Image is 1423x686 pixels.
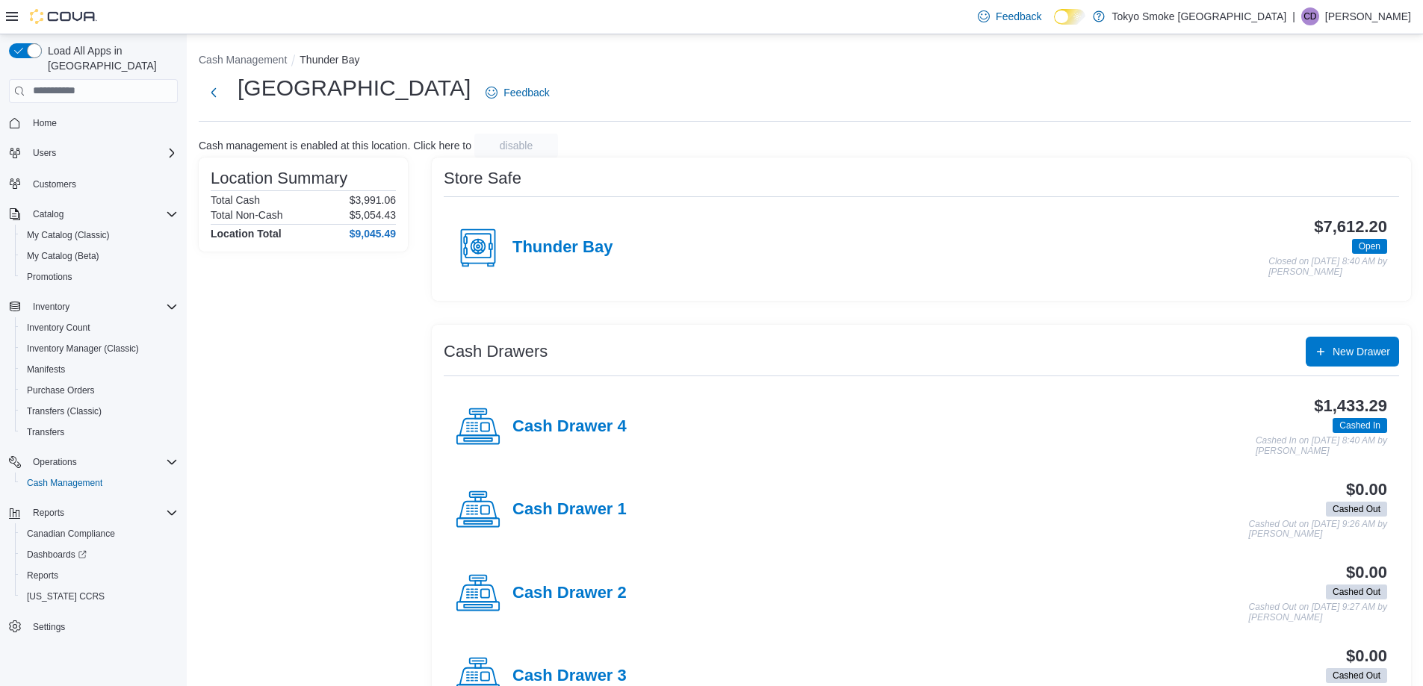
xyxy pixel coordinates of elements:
[27,322,90,334] span: Inventory Count
[33,117,57,129] span: Home
[21,361,71,378] a: Manifests
[21,474,178,492] span: Cash Management
[21,361,178,378] span: Manifests
[199,52,1411,70] nav: An example of EuiBreadcrumbs
[27,343,139,355] span: Inventory Manager (Classic)
[1256,436,1387,456] p: Cashed In on [DATE] 8:40 AM by [PERSON_NAME]
[1346,481,1387,499] h3: $0.00
[15,401,184,422] button: Transfers (Classic)
[238,73,471,103] h1: [GEOGRAPHIC_DATA]
[27,174,178,193] span: Customers
[27,250,99,262] span: My Catalog (Beta)
[3,112,184,134] button: Home
[27,426,64,438] span: Transfers
[21,587,111,605] a: [US_STATE] CCRS
[3,204,184,225] button: Catalog
[21,423,178,441] span: Transfers
[15,586,184,607] button: [US_STATE] CCRS
[27,271,72,283] span: Promotions
[21,247,178,265] span: My Catalog (Beta)
[3,616,184,637] button: Settings
[21,525,121,543] a: Canadian Compliance
[1249,520,1387,540] p: Cashed Out on [DATE] 9:26 AM by [PERSON_NAME]
[1249,602,1387,623] p: Cashed Out on [DATE] 9:27 AM by [PERSON_NAME]
[21,402,178,420] span: Transfers (Classic)
[27,477,102,489] span: Cash Management
[21,567,64,584] a: Reports
[350,194,396,206] p: $3,991.06
[300,54,359,66] button: Thunder Bay
[512,584,627,603] h4: Cash Drawer 2
[15,565,184,586] button: Reports
[27,504,70,522] button: Reports
[1325,7,1411,25] p: [PERSON_NAME]
[512,667,627,686] h4: Cash Drawer 3
[474,134,558,158] button: disable
[1346,647,1387,665] h3: $0.00
[15,359,184,380] button: Manifests
[21,567,178,584] span: Reports
[1268,257,1387,277] p: Closed on [DATE] 8:40 AM by [PERSON_NAME]
[3,502,184,523] button: Reports
[21,319,96,337] a: Inventory Count
[199,78,229,107] button: Next
[1054,9,1085,25] input: Dark Mode
[27,617,178,636] span: Settings
[21,268,78,286] a: Promotions
[480,78,555,107] a: Feedback
[1301,7,1319,25] div: Corey Despres
[21,402,108,420] a: Transfers (Classic)
[1306,337,1399,367] button: New Drawer
[3,452,184,473] button: Operations
[15,338,184,359] button: Inventory Manager (Classic)
[33,208,63,220] span: Catalog
[211,228,282,240] h4: Location Total
[1333,418,1387,433] span: Cashed In
[27,549,87,561] span: Dashboards
[27,504,178,522] span: Reports
[1352,239,1387,254] span: Open
[350,209,396,221] p: $5,054.43
[33,456,77,468] span: Operations
[33,178,76,190] span: Customers
[15,422,184,443] button: Transfers
[9,106,178,676] nav: Complex example
[21,319,178,337] span: Inventory Count
[1112,7,1287,25] p: Tokyo Smoke [GEOGRAPHIC_DATA]
[15,473,184,493] button: Cash Management
[27,298,178,316] span: Inventory
[3,172,184,194] button: Customers
[199,54,287,66] button: Cash Management
[21,546,178,564] span: Dashboards
[21,226,116,244] a: My Catalog (Classic)
[1326,584,1387,599] span: Cashed Out
[1333,502,1380,516] span: Cashed Out
[27,205,69,223] button: Catalog
[512,500,627,520] h4: Cash Drawer 1
[21,423,70,441] a: Transfers
[444,169,521,187] h3: Store Safe
[21,340,145,358] a: Inventory Manager (Classic)
[30,9,97,24] img: Cova
[21,474,108,492] a: Cash Management
[1292,7,1295,25] p: |
[15,380,184,401] button: Purchase Orders
[15,266,184,287] button: Promotions
[27,528,115,540] span: Canadian Compliance
[1326,502,1387,517] span: Cashed Out
[21,546,93,564] a: Dashboards
[1303,7,1316,25] span: CD
[444,343,548,361] h3: Cash Drawers
[15,317,184,338] button: Inventory Count
[1333,669,1380,682] span: Cashed Out
[27,618,71,636] a: Settings
[1333,585,1380,599] span: Cashed Out
[211,169,347,187] h3: Location Summary
[15,225,184,246] button: My Catalog (Classic)
[503,85,549,100] span: Feedback
[1346,564,1387,581] h3: $0.00
[1333,344,1390,359] span: New Drawer
[1339,419,1380,432] span: Cashed In
[500,138,533,153] span: disable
